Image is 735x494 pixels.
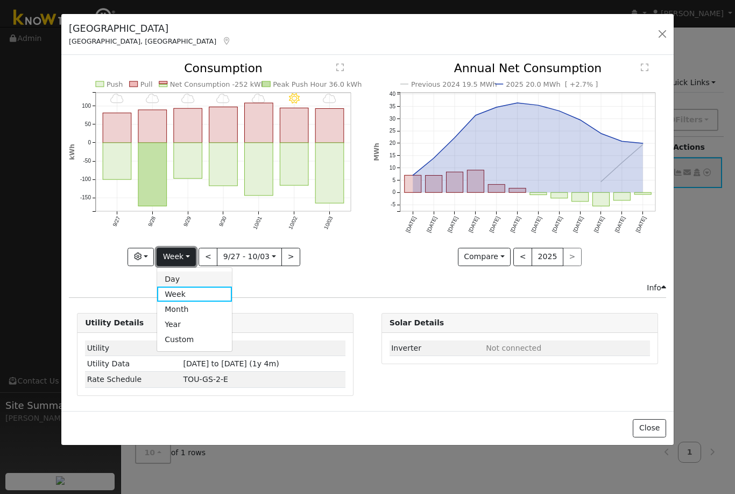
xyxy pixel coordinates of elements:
text: Annual Net Consumption [454,61,602,75]
td: Inverter [390,340,484,356]
circle: onclick="" [641,143,645,147]
text: -150 [80,195,91,201]
i: 9/30 - Cloudy [217,93,230,104]
rect: onclick="" [425,176,442,193]
rect: onclick="" [280,108,309,143]
text: 10 [389,165,395,171]
text: 10/02 [287,215,299,231]
rect: onclick="" [245,143,273,196]
rect: onclick="" [316,109,344,143]
i: 9/29 - Cloudy [181,93,195,104]
text: 15 [389,152,395,158]
rect: onclick="" [209,107,238,143]
a: Map [222,37,231,45]
button: > [281,248,300,266]
rect: onclick="" [174,143,202,178]
a: Year [157,317,232,332]
text: 9/29 [182,215,192,228]
a: Day [157,272,232,287]
rect: onclick="" [103,113,131,143]
circle: onclick="" [453,136,457,140]
text: Pull [140,80,153,88]
rect: onclick="" [446,172,463,193]
circle: onclick="" [599,180,603,184]
text: 0 [392,190,395,196]
text: 50 [85,122,91,128]
text: [DATE] [405,215,417,233]
text: 10/01 [252,215,264,231]
text:  [641,63,648,72]
a: Week [157,287,232,302]
text:  [336,63,344,72]
text: Previous 2024 19.5 MWh [411,80,497,88]
circle: onclick="" [411,173,415,178]
circle: onclick="" [432,156,436,161]
rect: onclick="" [174,109,202,143]
text: 25 [389,128,395,134]
button: Compare [458,248,511,266]
circle: onclick="" [494,105,498,109]
i: 10/02 - MostlyClear [289,93,300,104]
button: 2025 [532,248,563,266]
rect: onclick="" [138,110,167,143]
text: Peak Push Hour 36.0 kWh [273,80,362,88]
text: 2025 20.0 MWh [ +2.7% ] [506,80,598,88]
text: -5 [391,202,395,208]
rect: onclick="" [138,143,167,206]
a: Custom [157,332,232,347]
h5: [GEOGRAPHIC_DATA] [69,22,231,36]
button: Week [157,248,196,266]
circle: onclick="" [620,161,624,165]
rect: onclick="" [571,193,588,202]
rect: onclick="" [316,143,344,203]
text: Consumption [184,61,263,75]
text: [DATE] [530,215,542,233]
text: [DATE] [446,215,458,233]
text: 9/30 [218,215,228,228]
text: [DATE] [634,215,647,233]
text: [DATE] [551,215,563,233]
td: Utility [85,340,181,356]
button: < [513,248,532,266]
rect: onclick="" [245,103,273,143]
rect: onclick="" [209,143,238,186]
text: [DATE] [467,215,479,233]
rect: onclick="" [530,193,547,195]
button: < [199,248,217,266]
text: -100 [80,177,91,183]
circle: onclick="" [557,109,561,113]
text: 9/28 [147,215,157,228]
rect: onclick="" [404,176,421,193]
text: Net Consumption -252 kWh [170,80,265,88]
rect: onclick="" [592,193,609,206]
circle: onclick="" [536,103,540,108]
i: 10/01 - MostlyCloudy [252,93,266,104]
text: [DATE] [613,215,626,233]
text: 30 [389,116,395,122]
rect: onclick="" [467,170,484,193]
text: -50 [83,158,91,164]
rect: onclick="" [103,143,131,179]
circle: onclick="" [599,131,603,136]
text: [DATE] [425,215,437,233]
button: Close [633,419,666,437]
span: 57 [183,375,228,384]
circle: onclick="" [473,113,478,117]
i: 9/28 - Cloudy [146,93,159,104]
strong: Solar Details [390,318,444,327]
td: Utility Data [85,356,181,372]
text: 0 [88,140,91,146]
text: 100 [82,103,91,109]
circle: onclick="" [515,101,519,106]
text: 35 [389,103,395,109]
rect: onclick="" [634,193,651,195]
span: [GEOGRAPHIC_DATA], [GEOGRAPHIC_DATA] [69,37,216,45]
a: Month [157,302,232,317]
td: Rate Schedule [85,372,181,387]
text: 10/03 [323,215,334,231]
i: 10/03 - Cloudy [323,93,336,104]
div: Info [647,282,666,294]
button: 9/27 - 10/03 [217,248,282,266]
text: [DATE] [488,215,500,233]
strong: Utility Details [85,318,144,327]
